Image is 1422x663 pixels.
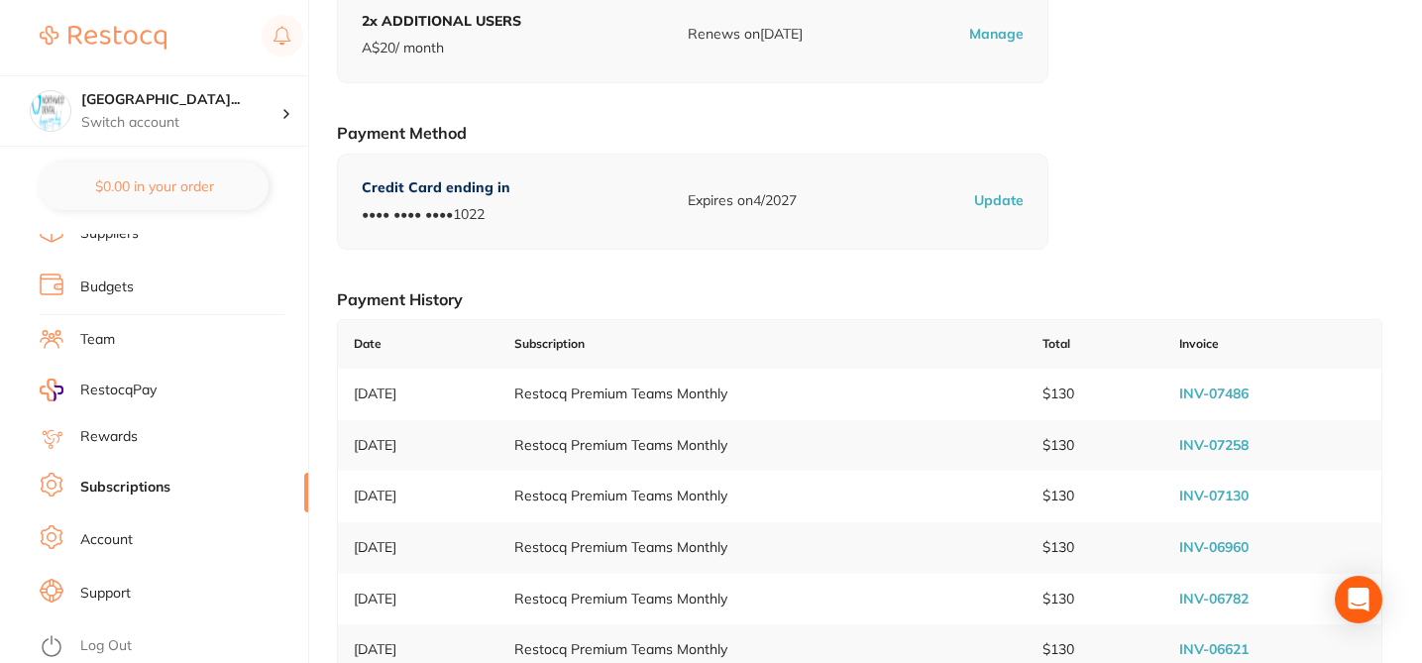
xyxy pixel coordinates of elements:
[80,427,138,447] a: Rewards
[362,205,510,225] p: •••• •••• •••• 1022
[338,320,498,369] td: Date
[498,522,1027,574] td: Restocq Premium Teams Monthly
[80,381,157,400] span: RestocqPay
[498,369,1027,420] td: Restocq Premium Teams Monthly
[80,636,132,656] a: Log Out
[362,39,521,58] p: A$ 20 / month
[81,90,281,110] h4: North West Dental Wynyard
[1179,538,1249,556] a: INV-06960
[80,277,134,297] a: Budgets
[1027,369,1163,420] td: $130
[40,631,302,663] button: Log Out
[31,91,70,131] img: North West Dental Wynyard
[974,191,1024,211] p: Update
[338,420,498,472] td: [DATE]
[338,522,498,574] td: [DATE]
[338,369,498,420] td: [DATE]
[362,178,510,198] p: Credit Card ending in
[688,25,803,45] p: Renews on [DATE]
[1027,522,1163,574] td: $130
[1179,385,1249,402] a: INV-07486
[40,26,166,50] img: Restocq Logo
[688,191,797,211] p: Expires on 4/2027
[337,123,1382,143] h1: Payment Method
[40,163,269,210] button: $0.00 in your order
[80,530,133,550] a: Account
[80,478,170,497] a: Subscriptions
[40,379,157,401] a: RestocqPay
[337,289,1382,309] h1: Payment History
[498,471,1027,522] td: Restocq Premium Teams Monthly
[1027,420,1163,472] td: $130
[1335,576,1382,623] div: Open Intercom Messenger
[1027,471,1163,522] td: $130
[1179,436,1249,454] a: INV-07258
[1179,590,1249,608] a: INV-06782
[1179,640,1249,658] a: INV-06621
[1027,320,1163,369] td: Total
[1179,487,1249,504] a: INV-07130
[80,584,131,604] a: Support
[338,574,498,625] td: [DATE]
[969,25,1024,45] p: Manage
[338,471,498,522] td: [DATE]
[498,320,1027,369] td: Subscription
[498,420,1027,472] td: Restocq Premium Teams Monthly
[1163,320,1381,369] td: Invoice
[1027,574,1163,625] td: $130
[80,224,139,244] a: Suppliers
[362,12,521,32] p: 2 x ADDITIONAL USERS
[498,574,1027,625] td: Restocq Premium Teams Monthly
[40,379,63,401] img: RestocqPay
[81,113,281,133] p: Switch account
[80,330,115,350] a: Team
[40,15,166,60] a: Restocq Logo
